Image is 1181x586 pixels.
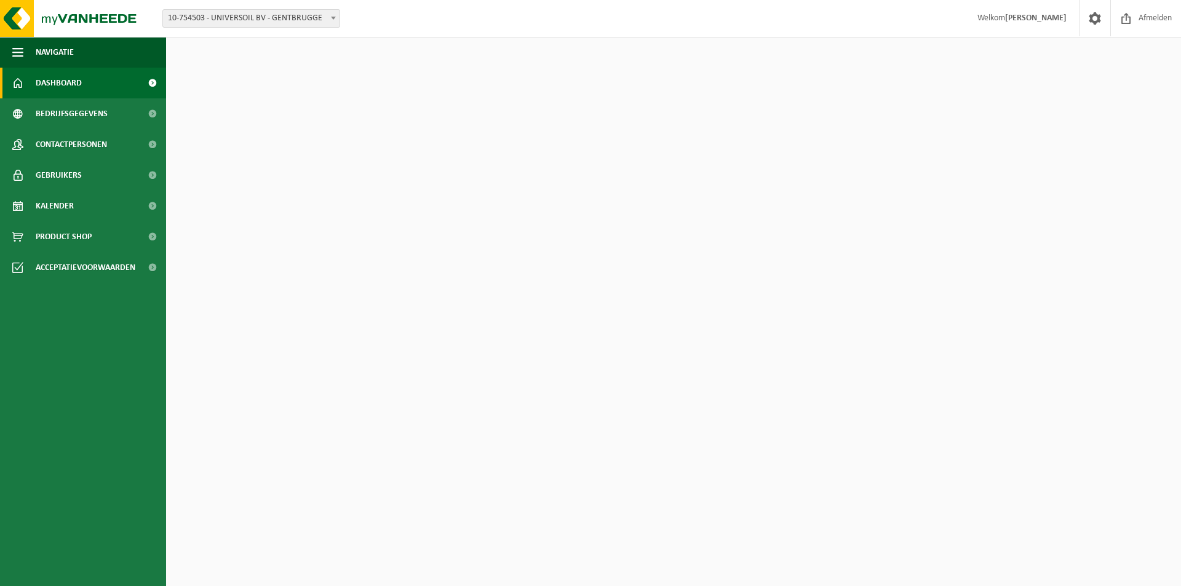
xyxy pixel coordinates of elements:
[36,252,135,283] span: Acceptatievoorwaarden
[36,129,107,160] span: Contactpersonen
[36,221,92,252] span: Product Shop
[1005,14,1067,23] strong: [PERSON_NAME]
[162,9,340,28] span: 10-754503 - UNIVERSOIL BV - GENTBRUGGE
[36,160,82,191] span: Gebruikers
[36,191,74,221] span: Kalender
[36,98,108,129] span: Bedrijfsgegevens
[163,10,340,27] span: 10-754503 - UNIVERSOIL BV - GENTBRUGGE
[36,37,74,68] span: Navigatie
[36,68,82,98] span: Dashboard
